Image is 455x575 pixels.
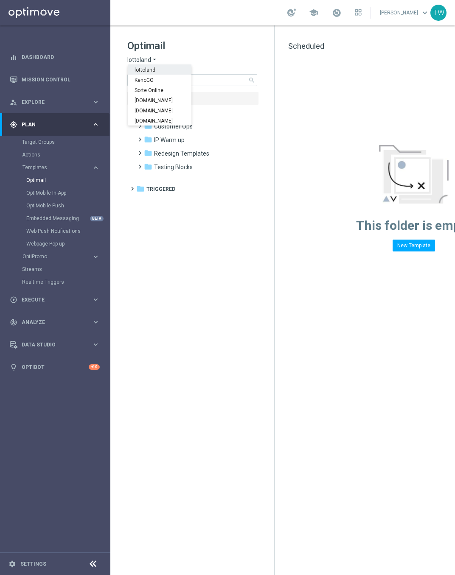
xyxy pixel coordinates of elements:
[22,165,83,170] span: Templates
[89,364,100,370] div: +10
[22,46,100,68] a: Dashboard
[10,296,92,304] div: Execute
[22,68,100,91] a: Mission Control
[26,215,88,222] a: Embedded Messaging
[393,240,435,251] button: New Template
[146,185,175,193] span: Triggered
[92,164,100,172] i: keyboard_arrow_right
[9,341,100,348] div: Data Studio keyboard_arrow_right
[92,98,100,106] i: keyboard_arrow_right
[9,319,100,326] button: track_changes Analyze keyboard_arrow_right
[22,279,88,285] a: Realtime Triggers
[127,74,257,86] input: Search Template
[26,225,110,237] div: Web Push Notifications
[8,560,16,568] i: settings
[22,164,100,171] button: Templates keyboard_arrow_right
[10,318,17,326] i: track_changes
[22,161,110,250] div: Templates
[10,53,17,61] i: equalizer
[26,212,110,225] div: Embedded Messaging
[10,98,17,106] i: person_search
[136,184,145,193] i: folder
[9,296,100,303] button: play_circle_outline Execute keyboard_arrow_right
[92,341,100,349] i: keyboard_arrow_right
[90,216,104,221] div: BETA
[10,296,17,304] i: play_circle_outline
[22,276,110,288] div: Realtime Triggers
[22,253,100,260] button: OptiPromo keyboard_arrow_right
[20,561,46,567] a: Settings
[26,190,88,196] a: OptiMobile In-App
[10,98,92,106] div: Explore
[26,237,110,250] div: Webpage Pop-up
[92,318,100,326] i: keyboard_arrow_right
[22,165,92,170] div: Templates
[128,64,191,126] ng-dropdown-panel: Options list
[22,356,89,378] a: Optibot
[288,42,324,50] span: Scheduled
[26,199,110,212] div: OptiMobile Push
[26,187,110,199] div: OptiMobile In-App
[26,202,88,209] a: OptiMobile Push
[10,121,17,128] i: gps_fixed
[144,135,152,144] i: folder
[26,228,88,234] a: Web Push Notifications
[22,250,110,263] div: OptiPromo
[22,263,110,276] div: Streams
[10,46,100,68] div: Dashboard
[420,8,430,17] span: keyboard_arrow_down
[144,122,152,130] i: folder
[22,297,92,302] span: Execute
[154,136,185,144] span: IP Warm up
[379,6,430,19] a: [PERSON_NAME]keyboard_arrow_down
[144,162,152,171] i: folder
[10,356,100,378] div: Optibot
[144,149,152,157] i: folder
[26,177,88,184] a: Optimail
[379,145,449,204] img: emptyStateManageTemplates.jpg
[10,121,92,128] div: Plan
[92,253,100,261] i: keyboard_arrow_right
[309,8,318,17] span: school
[154,123,193,130] span: Customer Ops
[22,254,83,259] span: OptiPromo
[92,296,100,304] i: keyboard_arrow_right
[22,254,92,259] div: OptiPromo
[127,56,151,64] span: lottoland
[22,266,88,273] a: Streams
[22,320,92,325] span: Analyze
[10,318,92,326] div: Analyze
[22,342,92,347] span: Data Studio
[10,341,92,349] div: Data Studio
[9,76,100,83] button: Mission Control
[10,363,17,371] i: lightbulb
[154,150,209,157] span: Redesign Templates
[9,54,100,61] button: equalizer Dashboard
[430,5,447,21] div: TW
[26,240,88,247] a: Webpage Pop-up
[22,100,92,105] span: Explore
[127,39,257,53] h1: Optimail
[10,68,100,91] div: Mission Control
[127,56,158,64] button: lottoland arrow_drop_down
[154,163,193,171] span: Testing Blocks
[248,77,255,84] span: search
[22,136,110,148] div: Target Groups
[22,151,88,158] a: Actions
[26,174,110,187] div: Optimail
[22,148,110,161] div: Actions
[9,364,100,371] button: lightbulb Optibot +10
[9,99,100,106] button: person_search Explore keyboard_arrow_right
[92,120,100,128] i: keyboard_arrow_right
[22,139,88,145] a: Target Groups
[9,121,100,128] button: gps_fixed Plan keyboard_arrow_right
